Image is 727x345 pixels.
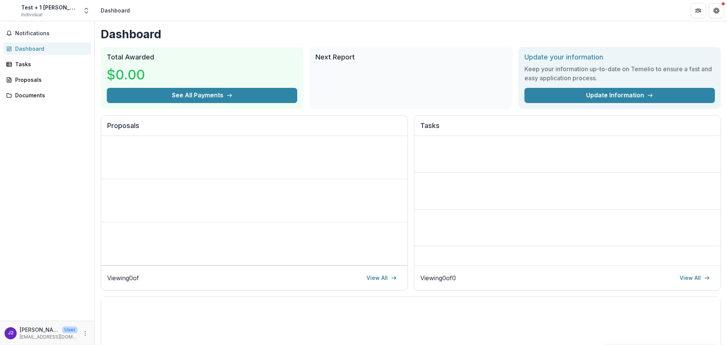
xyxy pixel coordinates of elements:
[20,334,78,340] p: [EMAIL_ADDRESS][DOMAIN_NAME]
[8,331,14,336] div: John Howe + 2
[15,60,85,68] div: Tasks
[3,73,91,86] a: Proposals
[524,53,715,61] h2: Update your information
[524,64,715,83] h3: Keep your information up-to-date on Temelio to ensure a fast and easy application process.
[362,272,401,284] a: View All
[675,272,715,284] a: View All
[15,30,88,37] span: Notifications
[3,42,91,55] a: Dashboard
[81,329,90,338] button: More
[107,122,401,136] h2: Proposals
[15,76,85,84] div: Proposals
[20,326,59,334] p: [PERSON_NAME] + 2
[107,88,297,103] button: See All Payments
[420,273,456,283] p: Viewing 0 of 0
[21,11,42,18] span: Individual
[3,58,91,70] a: Tasks
[101,27,721,41] h1: Dashboard
[524,88,715,103] a: Update Information
[420,122,715,136] h2: Tasks
[62,326,78,333] p: User
[21,3,78,11] div: Test + 1 [PERSON_NAME]
[101,6,130,14] div: Dashboard
[3,89,91,101] a: Documents
[15,91,85,99] div: Documents
[98,5,133,16] nav: breadcrumb
[107,53,297,61] h2: Total Awarded
[81,3,92,18] button: Open entity switcher
[315,53,506,61] h2: Next Report
[107,273,139,283] p: Viewing 0 of
[15,45,85,53] div: Dashboard
[107,64,164,85] h3: $0.00
[691,3,706,18] button: Partners
[3,27,91,39] button: Notifications
[709,3,724,18] button: Get Help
